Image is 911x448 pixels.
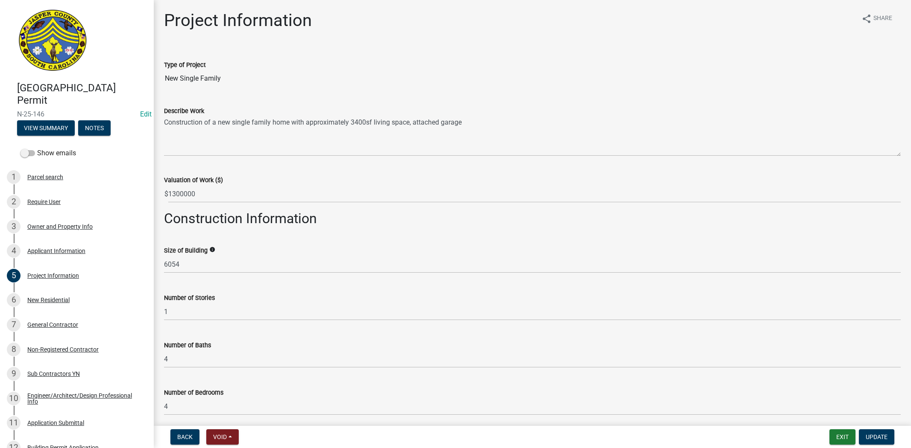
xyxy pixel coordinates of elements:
span: N-25-146 [17,110,137,118]
label: Valuation of Work ($) [164,177,223,183]
div: 3 [7,220,21,233]
div: 1 [7,170,21,184]
div: 7 [7,318,21,332]
div: 10 [7,392,21,405]
button: Void [206,429,239,445]
div: Sub Contractors YN [27,371,80,377]
button: Exit [829,429,855,445]
wm-modal-confirm: Summary [17,125,75,132]
button: Notes [78,120,111,136]
div: 4 [7,244,21,258]
div: 2 [7,195,21,209]
label: Number of Baths [164,343,211,349]
button: shareShare [855,10,899,27]
h1: Project Information [164,10,312,31]
wm-modal-confirm: Notes [78,125,111,132]
i: share [861,14,872,24]
div: New Residential [27,297,70,303]
div: Application Submittal [27,420,84,426]
button: View Summary [17,120,75,136]
img: Jasper County, South Carolina [17,9,88,73]
h2: Construction Information [164,210,901,227]
label: Number of Bedrooms [164,390,223,396]
span: Update [866,433,888,440]
label: Show emails [21,148,76,158]
span: Share [873,14,892,24]
label: Describe Work [164,108,204,114]
div: Require User [27,199,61,205]
div: 9 [7,367,21,381]
div: Non-Registered Contractor [27,346,99,352]
h4: [GEOGRAPHIC_DATA] Permit [17,82,147,107]
div: 6 [7,293,21,307]
label: Number of Stories [164,295,215,301]
div: Applicant Information [27,248,85,254]
span: Back [177,433,193,440]
span: Void [213,433,227,440]
div: Parcel search [27,174,63,180]
div: Engineer/Architect/Design Professional Info [27,393,140,404]
label: Type of Project [164,62,206,68]
label: Size of Building [164,248,208,254]
button: Back [170,429,199,445]
i: info [209,247,215,253]
a: Edit [140,110,152,118]
div: 8 [7,343,21,356]
div: 11 [7,416,21,430]
div: 5 [7,269,21,282]
div: Project Information [27,273,79,279]
span: $ [164,185,169,203]
div: Owner and Property Info [27,224,93,230]
button: Update [859,429,894,445]
div: General Contractor [27,322,78,328]
wm-modal-confirm: Edit Application Number [140,110,152,118]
